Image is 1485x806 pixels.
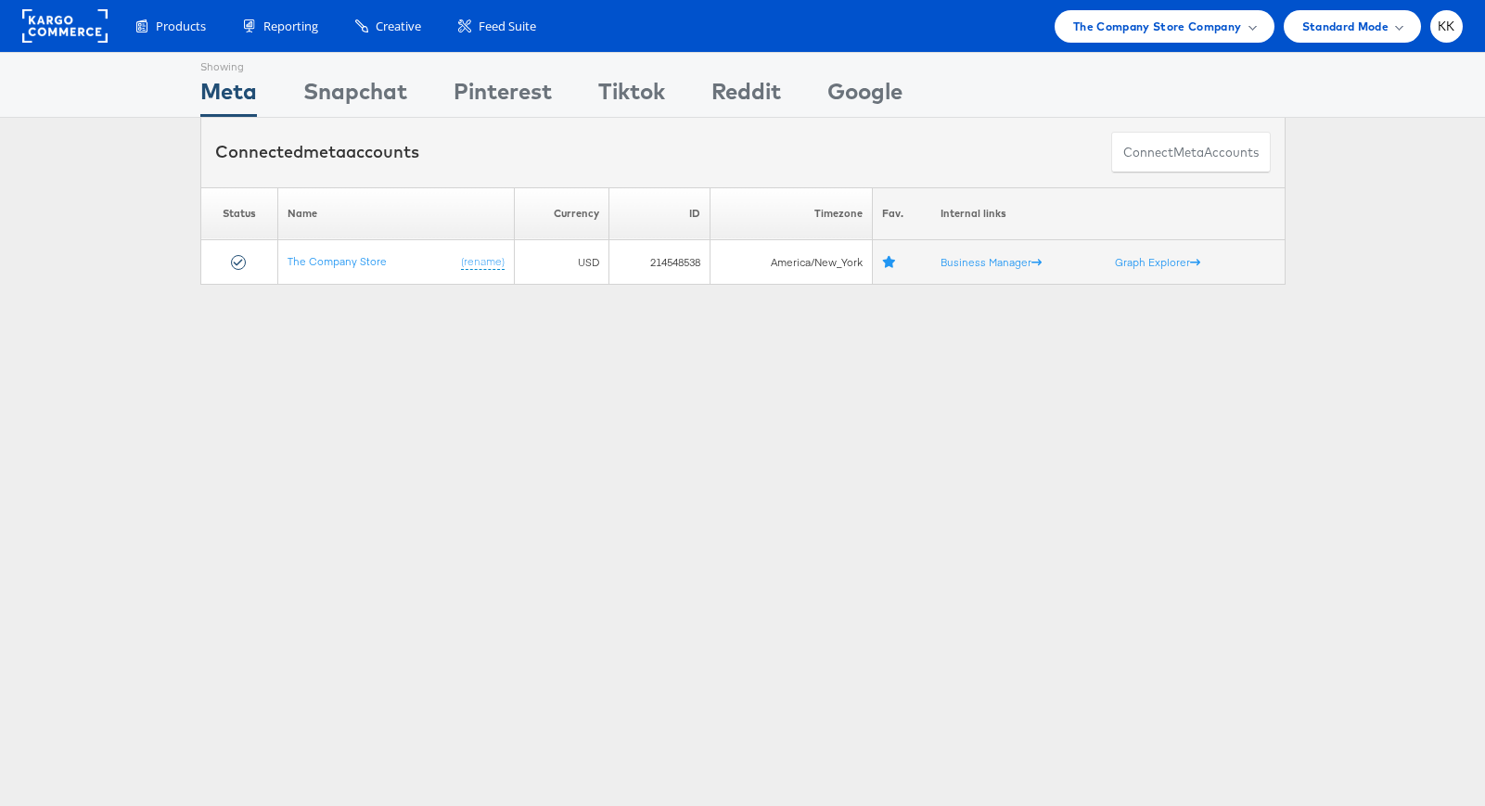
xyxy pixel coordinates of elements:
[514,240,608,285] td: USD
[941,255,1042,269] a: Business Manager
[263,18,318,35] span: Reporting
[608,187,710,240] th: ID
[514,187,608,240] th: Currency
[303,75,407,117] div: Snapchat
[200,53,257,75] div: Showing
[454,75,552,117] div: Pinterest
[288,254,387,268] a: The Company Store
[710,240,873,285] td: America/New_York
[200,75,257,117] div: Meta
[277,187,514,240] th: Name
[1073,17,1242,36] span: The Company Store Company
[200,187,277,240] th: Status
[156,18,206,35] span: Products
[710,187,873,240] th: Timezone
[1115,255,1200,269] a: Graph Explorer
[1438,20,1455,32] span: KK
[608,240,710,285] td: 214548538
[303,141,346,162] span: meta
[598,75,665,117] div: Tiktok
[1302,17,1389,36] span: Standard Mode
[1111,132,1271,173] button: ConnectmetaAccounts
[376,18,421,35] span: Creative
[711,75,781,117] div: Reddit
[479,18,536,35] span: Feed Suite
[1173,144,1204,161] span: meta
[461,254,505,270] a: (rename)
[215,140,419,164] div: Connected accounts
[827,75,903,117] div: Google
